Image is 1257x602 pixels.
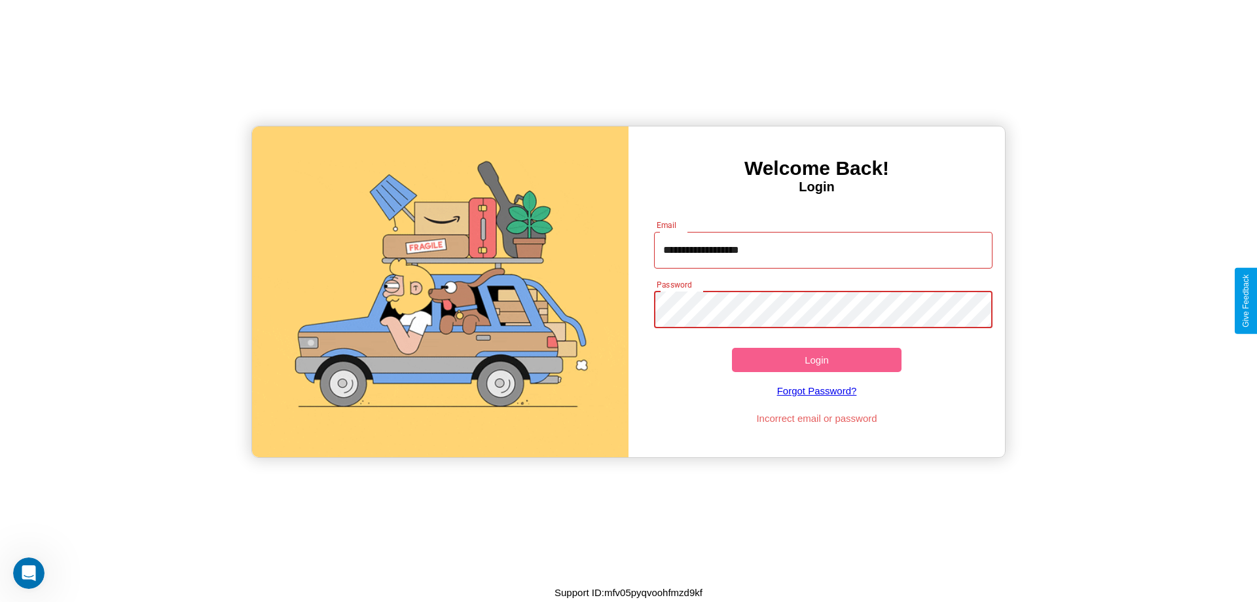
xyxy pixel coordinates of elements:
[647,409,987,427] p: Incorrect email or password
[1241,274,1250,328] div: Give Feedback
[252,126,628,457] img: gif
[657,279,691,290] label: Password
[555,584,702,601] p: Support ID: mfv05pyqvoohfmzd9kf
[628,179,1005,195] h4: Login
[628,157,1005,179] h3: Welcome Back!
[732,348,902,372] button: Login
[657,219,677,231] label: Email
[13,557,45,589] iframe: Intercom live chat
[647,372,987,409] a: Forgot Password?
